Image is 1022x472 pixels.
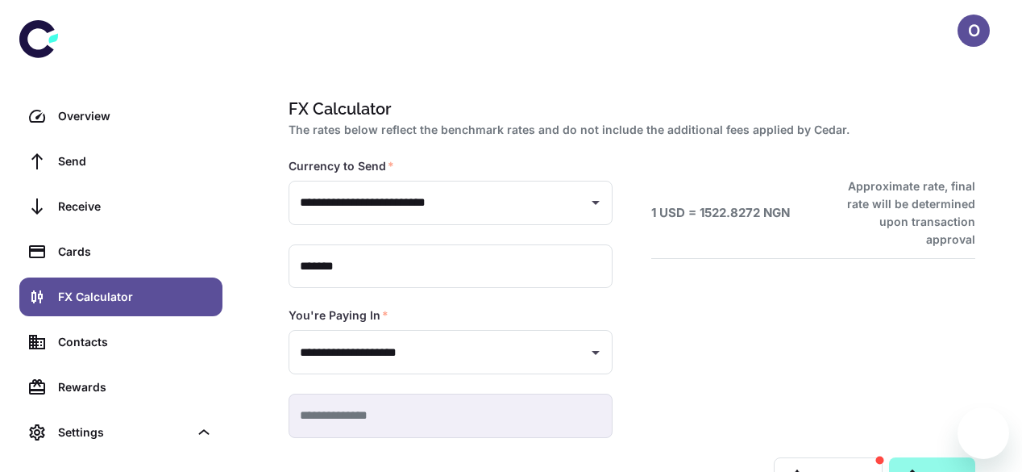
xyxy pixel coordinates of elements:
[19,368,222,407] a: Rewards
[58,333,213,351] div: Contacts
[58,288,213,306] div: FX Calculator
[58,378,213,396] div: Rewards
[19,413,222,452] div: Settings
[19,232,222,271] a: Cards
[584,191,607,214] button: Open
[958,407,1009,459] iframe: Button to launch messaging window
[19,187,222,226] a: Receive
[58,243,213,261] div: Cards
[651,204,790,223] h6: 1 USD = 1522.8272 NGN
[19,278,222,316] a: FX Calculator
[289,97,969,121] h1: FX Calculator
[58,424,189,441] div: Settings
[289,307,388,324] label: You're Paying In
[289,158,394,174] label: Currency to Send
[958,15,990,47] button: O
[58,152,213,170] div: Send
[58,198,213,215] div: Receive
[19,323,222,361] a: Contacts
[829,178,975,249] h6: Approximate rate, final rate will be determined upon transaction approval
[584,341,607,364] button: Open
[19,142,222,181] a: Send
[19,97,222,136] a: Overview
[58,107,213,125] div: Overview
